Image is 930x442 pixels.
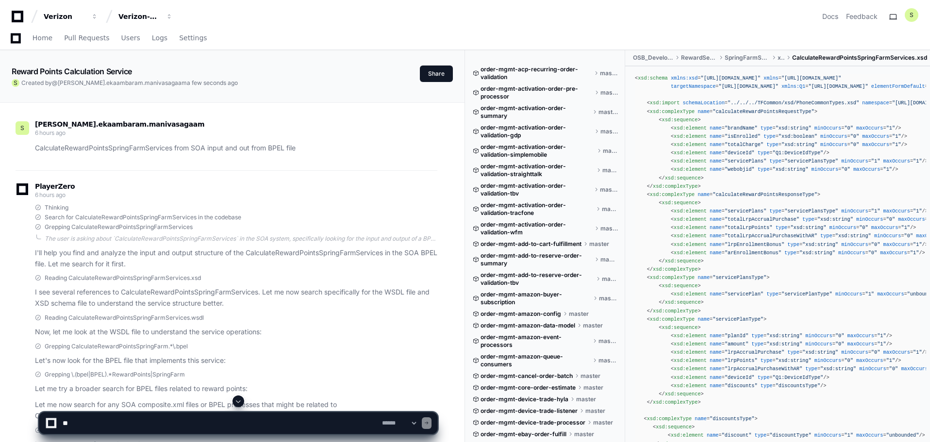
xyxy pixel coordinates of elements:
[45,204,68,212] span: Thinking
[583,322,603,329] span: master
[638,75,668,81] span: xsd:schema
[35,191,66,198] span: 6 hours ago
[758,150,770,156] span: type
[481,271,594,287] span: order-mgmt-add-to-reserve-order-validation-tbv
[118,12,160,21] div: Verizon-Clarify-Order-Management
[781,142,817,147] span: "xsd:string"
[674,208,707,214] span: xsd:element
[805,333,832,339] span: minOccurs
[779,133,817,139] span: "xsd:boolean"
[589,240,609,248] span: master
[710,216,722,222] span: name
[671,150,830,156] span: < = = />
[674,216,707,222] span: xsd:element
[850,142,859,147] span: "0"
[600,256,618,263] span: master
[850,133,859,139] span: "0"
[725,158,766,164] span: "servicePlans"
[862,142,889,147] span: maxOccurs
[650,316,695,322] span: xsd:complexType
[787,242,799,247] span: type
[598,357,618,364] span: master
[835,333,844,339] span: "0"
[725,208,766,214] span: "servicePlans"
[899,410,925,436] iframe: Open customer support
[674,158,707,164] span: xsd:element
[45,213,241,221] span: Search for CalculateRewardPointsSpringFarmServices in the codebase
[761,358,773,363] span: type
[650,275,695,280] span: xsd:complexType
[764,75,779,81] span: xmlns
[814,358,841,363] span: minOccurs
[674,341,707,347] span: xsd:element
[600,69,618,77] span: master
[481,65,592,81] span: order-mgmt-acp-recurring-order-validation
[871,349,880,355] span: "0"
[710,150,722,156] span: name
[725,216,799,222] span: "totalLrpAccrualPurchase"
[802,242,838,247] span: "xsd:string"
[871,225,898,230] span: maxOccurs
[790,225,826,230] span: "xsd:string"
[725,142,764,147] span: "totalCharge"
[671,125,901,131] span: < = = = = />
[710,158,722,164] span: name
[725,166,755,172] span: "webobjid"
[710,358,722,363] span: name
[710,349,722,355] span: name
[33,27,52,49] a: Home
[871,242,880,247] span: "0"
[725,150,755,156] span: "deviceId"
[799,250,835,256] span: "xsd:string"
[710,242,722,247] span: name
[835,291,862,297] span: minOccurs
[820,142,847,147] span: minOccurs
[20,124,24,132] h1: S
[841,158,868,164] span: minOccurs
[674,233,707,239] span: xsd:element
[856,216,883,222] span: minOccurs
[905,8,918,22] button: S
[569,310,589,318] span: master
[787,349,799,355] span: type
[35,129,66,136] span: 6 hours ago
[725,133,761,139] span: "isEnrolled"
[44,12,85,21] div: Verizon
[859,225,868,230] span: "0"
[671,225,916,230] span: < = = = = />
[659,258,703,264] span: </ >
[187,79,238,86] span: a few seconds ago
[674,358,707,363] span: xsd:element
[844,125,853,131] span: "0"
[647,316,766,322] span: < = >
[719,83,779,89] span: "[URL][DOMAIN_NAME]"
[725,349,784,355] span: "lrpAccrualPurchase"
[64,35,109,41] span: Pull Requests
[659,325,700,330] span: < >
[481,322,575,329] span: order-mgmt-amazon-data-model
[671,349,928,355] span: < = = = = />
[802,349,838,355] span: "xsd:string"
[913,158,922,164] span: "1"
[846,12,878,21] button: Feedback
[647,308,701,314] span: </ >
[784,250,797,256] span: type
[710,166,722,172] span: name
[481,221,593,236] span: order-mgmt-activation-order-validation-wfm
[886,358,895,363] span: "1"
[671,133,907,139] span: < = = = = />
[671,142,907,147] span: < = = = = />
[904,233,913,239] span: "0"
[877,333,886,339] span: "1"
[662,200,697,206] span: xsd:sequence
[697,275,710,280] span: name
[481,201,594,217] span: order-mgmt-activation-order-validation-tracfone
[481,182,592,197] span: order-mgmt-activation-order-validation-tbv
[865,291,874,297] span: "1"
[481,124,593,139] span: order-mgmt-activation-order-validation-gdp
[481,291,591,306] span: order-mgmt-amazon-buyer-subscription
[871,208,880,214] span: "1"
[835,233,871,239] span: "xsd:string"
[12,66,132,76] app-text-character-animate: Reward Points Calculation Service
[769,208,781,214] span: type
